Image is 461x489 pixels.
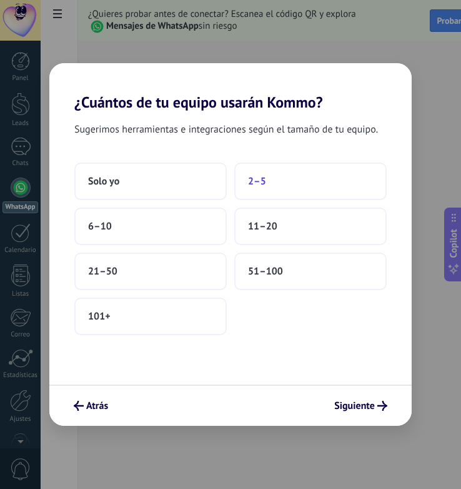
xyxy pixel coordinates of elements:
button: 11–20 [234,208,387,245]
span: Atrás [86,401,108,410]
button: 21–50 [74,253,227,290]
button: Siguiente [329,395,393,416]
span: 6–10 [88,220,112,233]
h2: ¿Cuántos de tu equipo usarán Kommo? [49,63,412,111]
button: Atrás [68,395,114,416]
span: 11–20 [248,220,277,233]
span: 2–5 [248,175,266,188]
button: 51–100 [234,253,387,290]
span: 101+ [88,310,111,323]
span: Sugerimos herramientas e integraciones según el tamaño de tu equipo. [74,121,378,138]
button: 2–5 [234,163,387,200]
span: 21–50 [88,265,117,278]
span: Solo yo [88,175,119,188]
button: Solo yo [74,163,227,200]
button: 101+ [74,298,227,335]
span: Siguiente [334,401,375,410]
span: 51–100 [248,265,283,278]
button: 6–10 [74,208,227,245]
